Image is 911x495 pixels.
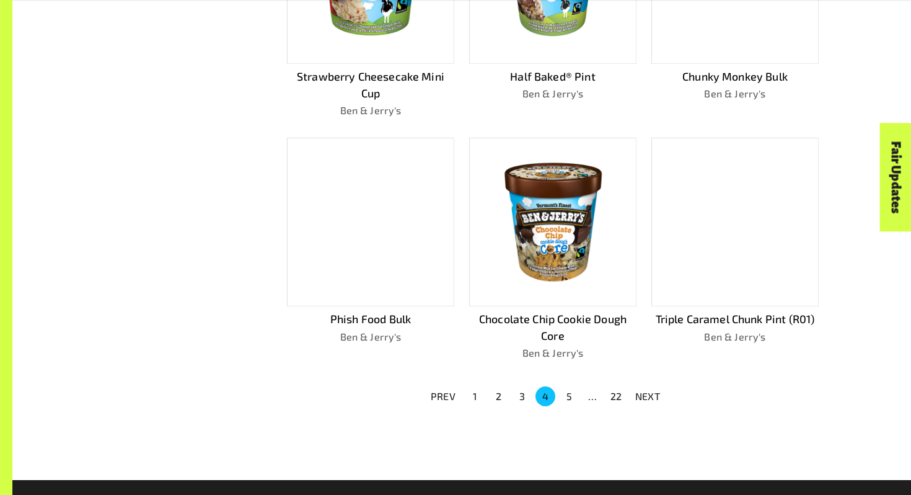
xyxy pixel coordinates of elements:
p: Ben & Jerry's [287,329,454,344]
p: Ben & Jerry's [651,329,819,344]
p: Chocolate Chip Cookie Dough Core [469,311,636,344]
p: Strawberry Cheesecake Mini Cup [287,68,454,102]
button: Go to page 2 [488,386,508,406]
p: PREV [431,389,455,404]
p: Chunky Monkey Bulk [651,68,819,85]
a: Phish Food BulkBen & Jerry's [287,138,454,360]
button: Go to page 5 [559,386,579,406]
button: Go to page 3 [512,386,532,406]
p: Ben & Jerry's [651,86,819,101]
p: Ben & Jerry's [287,103,454,118]
button: Go to page 22 [606,386,626,406]
button: NEXT [628,385,667,408]
button: Go to page 1 [465,386,485,406]
button: PREV [423,385,463,408]
div: … [583,389,602,404]
nav: pagination navigation [423,385,667,408]
button: page 4 [535,386,555,406]
p: Phish Food Bulk [287,311,454,328]
a: Triple Caramel Chunk Pint (R01)Ben & Jerry's [651,138,819,360]
p: Ben & Jerry's [469,346,636,360]
p: NEXT [635,389,660,404]
p: Half Baked® Pint [469,68,636,85]
p: Ben & Jerry's [469,86,636,101]
a: Chocolate Chip Cookie Dough CoreBen & Jerry's [469,138,636,360]
p: Triple Caramel Chunk Pint (R01) [651,311,819,328]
